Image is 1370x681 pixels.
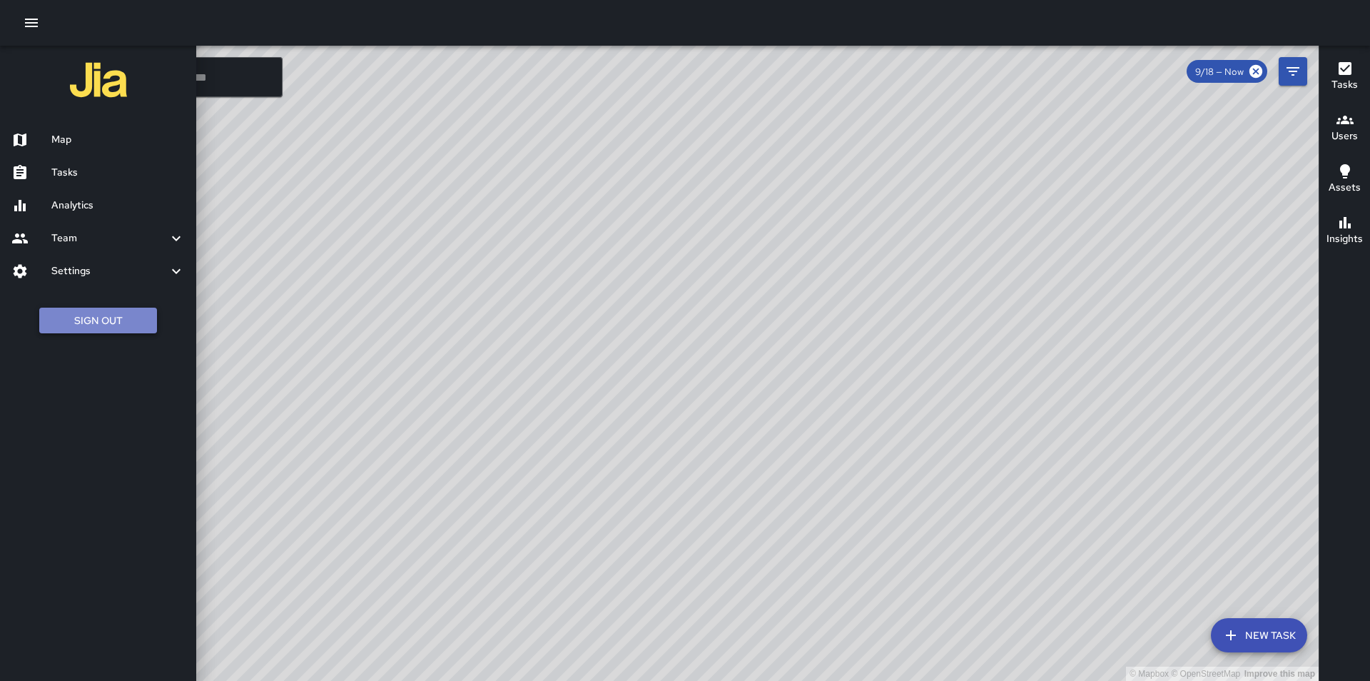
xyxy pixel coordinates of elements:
[70,51,127,109] img: jia-logo
[1331,77,1358,93] h6: Tasks
[51,231,168,246] h6: Team
[1326,231,1363,247] h6: Insights
[1211,618,1307,652] button: New Task
[1329,180,1361,196] h6: Assets
[51,132,185,148] h6: Map
[39,308,157,334] button: Sign Out
[51,198,185,213] h6: Analytics
[51,263,168,279] h6: Settings
[1331,128,1358,144] h6: Users
[51,165,185,181] h6: Tasks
